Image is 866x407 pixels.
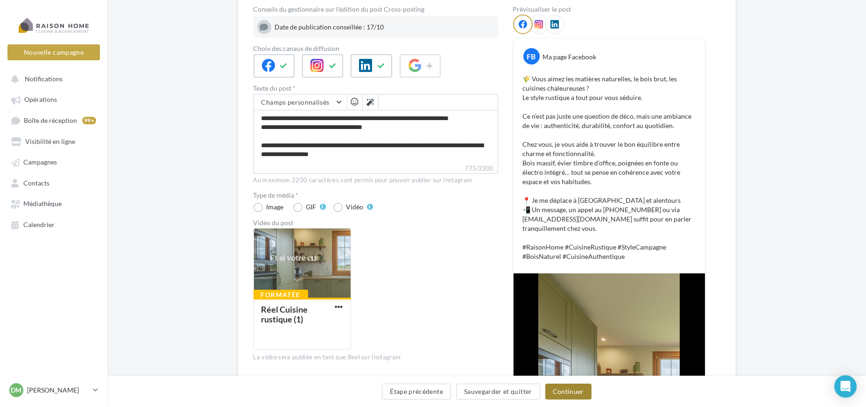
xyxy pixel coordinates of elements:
button: Nouvelle campagne [7,44,100,60]
span: Campagnes [23,158,57,166]
span: Champs personnalisés [261,98,330,106]
a: Boîte de réception99+ [6,112,102,129]
p: [PERSON_NAME] [27,386,89,395]
div: Conseils du gestionnaire sur l'édition du post Cross-posting [253,6,498,13]
div: 99+ [82,117,96,124]
div: Image [267,204,284,210]
span: DM [11,386,22,395]
div: Au maximum 2200 caractères sont permis pour pouvoir publier sur Instagram [253,176,498,185]
button: Étape précédente [382,384,451,400]
a: Opérations [6,91,102,107]
button: Notifications [6,70,98,87]
span: Contacts [23,179,49,187]
div: GIF [306,204,317,210]
button: Champs personnalisés [254,94,347,110]
button: Sauvegarder et quitter [456,384,540,400]
div: Ma page Facebook [543,52,597,62]
a: Médiathèque [6,195,102,212]
span: Opérations [24,96,57,104]
div: Réel Cuisine rustique (1) [261,304,308,324]
a: DM [PERSON_NAME] [7,381,100,399]
p: 🌾 Vous aimez les matières naturelles, le bois brut, les cuisines chaleureuses ? Le style rustique... [523,74,696,261]
label: Type de média * [253,192,498,199]
span: Visibilité en ligne [25,137,75,145]
div: Vidéo du post [253,220,498,226]
div: Vidéo [346,204,364,210]
label: 775/2200 [253,164,498,174]
div: Open Intercom Messenger [834,375,857,398]
div: La vidéo sera publiée en tant que Reel sur Instagram [253,353,498,362]
a: Calendrier [6,216,102,233]
label: Texte du post * [253,85,498,92]
div: Formatée [253,290,308,300]
span: Notifications [25,75,63,83]
div: Date de publication conseillée : 17/10 [275,22,494,32]
div: Prévisualiser le post [513,6,705,13]
button: Continuer [545,384,591,400]
div: FB [523,48,540,64]
a: Visibilité en ligne [6,133,102,150]
a: Campagnes [6,153,102,170]
span: Médiathèque [23,200,62,208]
label: Choix des canaux de diffusion [253,45,498,52]
span: Boîte de réception [24,116,77,124]
a: Contacts [6,174,102,191]
span: Calendrier [23,221,55,228]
